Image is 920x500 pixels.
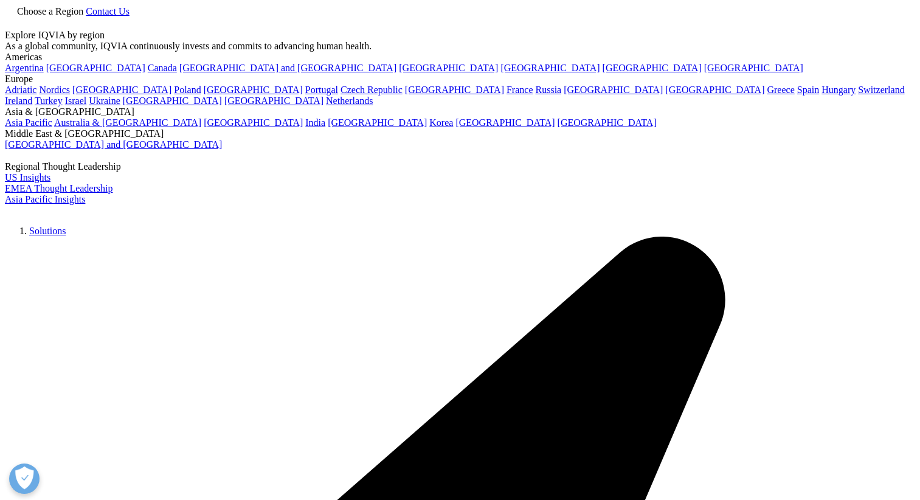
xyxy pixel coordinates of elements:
[305,85,338,95] a: Portugal
[204,85,303,95] a: [GEOGRAPHIC_DATA]
[405,85,504,95] a: [GEOGRAPHIC_DATA]
[5,52,915,63] div: Americas
[89,95,120,106] a: Ukraine
[564,85,663,95] a: [GEOGRAPHIC_DATA]
[603,63,702,73] a: [GEOGRAPHIC_DATA]
[123,95,222,106] a: [GEOGRAPHIC_DATA]
[305,117,325,128] a: India
[429,117,453,128] a: Korea
[5,183,112,193] a: EMEA Thought Leadership
[767,85,794,95] a: Greece
[5,63,44,73] a: Argentina
[54,117,201,128] a: Australia & [GEOGRAPHIC_DATA]
[326,95,373,106] a: Netherlands
[399,63,498,73] a: [GEOGRAPHIC_DATA]
[179,63,396,73] a: [GEOGRAPHIC_DATA] and [GEOGRAPHIC_DATA]
[46,63,145,73] a: [GEOGRAPHIC_DATA]
[5,95,32,106] a: Ireland
[558,117,657,128] a: [GEOGRAPHIC_DATA]
[5,41,915,52] div: As a global community, IQVIA continuously invests and commits to advancing human health.
[507,85,533,95] a: France
[704,63,803,73] a: [GEOGRAPHIC_DATA]
[29,226,66,236] a: Solutions
[9,464,40,494] button: 打开偏好
[86,6,130,16] a: Contact Us
[5,139,222,150] a: [GEOGRAPHIC_DATA] and [GEOGRAPHIC_DATA]
[5,106,915,117] div: Asia & [GEOGRAPHIC_DATA]
[5,30,915,41] div: Explore IQVIA by region
[39,85,70,95] a: Nordics
[5,117,52,128] a: Asia Pacific
[5,194,85,204] a: Asia Pacific Insights
[148,63,177,73] a: Canada
[500,63,600,73] a: [GEOGRAPHIC_DATA]
[5,74,915,85] div: Europe
[455,117,555,128] a: [GEOGRAPHIC_DATA]
[5,85,36,95] a: Adriatic
[5,161,915,172] div: Regional Thought Leadership
[858,85,904,95] a: Switzerland
[821,85,856,95] a: Hungary
[224,95,323,106] a: [GEOGRAPHIC_DATA]
[65,95,87,106] a: Israel
[328,117,427,128] a: [GEOGRAPHIC_DATA]
[536,85,562,95] a: Russia
[35,95,63,106] a: Turkey
[665,85,764,95] a: [GEOGRAPHIC_DATA]
[5,128,915,139] div: Middle East & [GEOGRAPHIC_DATA]
[72,85,171,95] a: [GEOGRAPHIC_DATA]
[17,6,83,16] span: Choose a Region
[204,117,303,128] a: [GEOGRAPHIC_DATA]
[174,85,201,95] a: Poland
[5,172,50,182] a: US Insights
[341,85,403,95] a: Czech Republic
[797,85,819,95] a: Spain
